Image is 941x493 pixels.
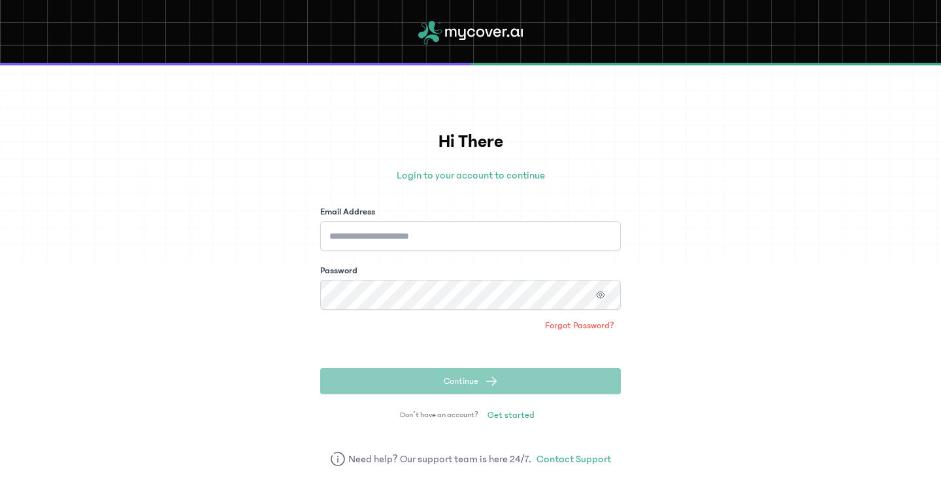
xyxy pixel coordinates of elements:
span: Forgot Password? [545,319,614,332]
p: Login to your account to continue [320,167,621,183]
span: Don’t have an account? [400,410,478,420]
span: Need help? Our support team is here 24/7. [348,451,532,467]
a: Get started [481,405,541,426]
button: Continue [320,368,621,394]
h1: Hi There [320,128,621,156]
span: Get started [487,409,535,422]
a: Forgot Password? [538,315,621,336]
label: Password [320,264,357,277]
span: Continue [444,375,478,388]
a: Contact Support [537,451,611,467]
label: Email Address [320,205,375,218]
